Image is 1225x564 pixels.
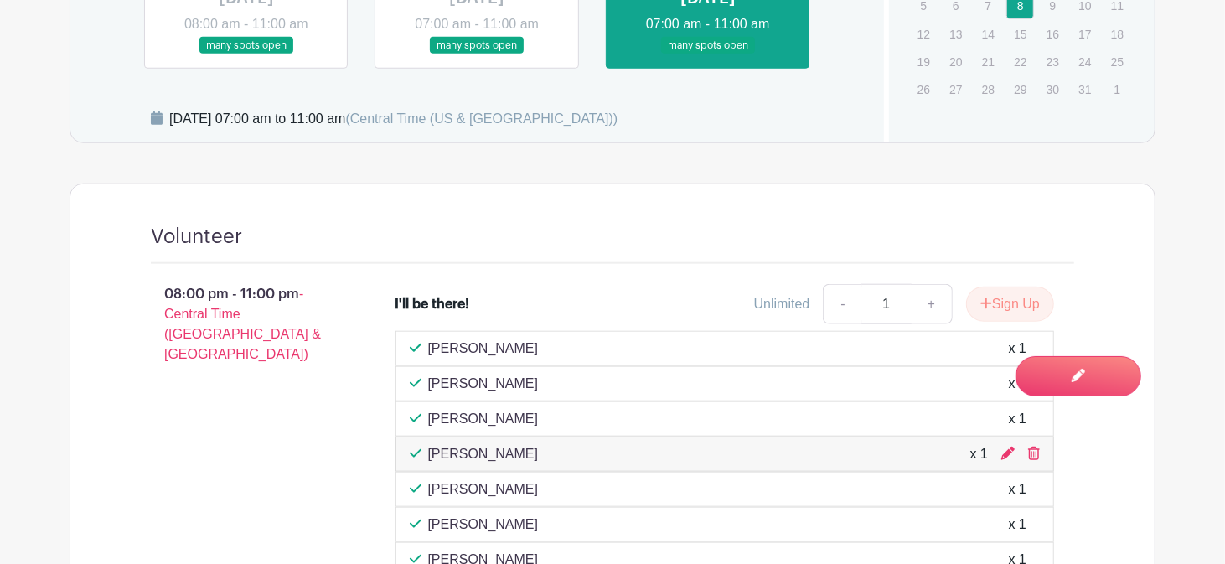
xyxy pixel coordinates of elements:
div: x 1 [970,444,988,464]
p: 29 [1006,76,1034,102]
span: - Central Time ([GEOGRAPHIC_DATA] & [GEOGRAPHIC_DATA]) [164,287,321,361]
div: I'll be there! [395,294,470,314]
p: [PERSON_NAME] [428,444,539,464]
p: 16 [1039,21,1067,47]
p: 14 [974,21,1002,47]
p: [PERSON_NAME] [428,374,539,394]
div: x 1 [1009,479,1026,499]
p: 12 [910,21,938,47]
div: x 1 [1009,374,1026,394]
p: 28 [974,76,1002,102]
p: [PERSON_NAME] [428,479,539,499]
p: 20 [942,49,969,75]
p: 19 [910,49,938,75]
span: (Central Time (US & [GEOGRAPHIC_DATA])) [345,111,618,126]
p: 21 [974,49,1002,75]
p: 17 [1071,21,1098,47]
p: [PERSON_NAME] [428,339,539,359]
div: x 1 [1009,409,1026,429]
p: 15 [1006,21,1034,47]
p: 08:00 pm - 11:00 pm [124,277,369,371]
p: 24 [1071,49,1098,75]
h4: Volunteer [151,225,242,249]
p: 27 [942,76,969,102]
div: [DATE] 07:00 am to 11:00 am [169,109,618,129]
p: 25 [1104,49,1131,75]
a: - [823,284,861,324]
p: 1 [1104,76,1131,102]
p: 30 [1039,76,1067,102]
p: 13 [942,21,969,47]
p: 31 [1071,76,1098,102]
a: + [911,284,953,324]
button: Sign Up [966,287,1054,322]
p: 18 [1104,21,1131,47]
div: Unlimited [754,294,810,314]
p: 23 [1039,49,1067,75]
p: [PERSON_NAME] [428,515,539,535]
div: x 1 [1009,339,1026,359]
p: 22 [1006,49,1034,75]
p: 26 [910,76,938,102]
div: x 1 [1009,515,1026,535]
p: [PERSON_NAME] [428,409,539,429]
